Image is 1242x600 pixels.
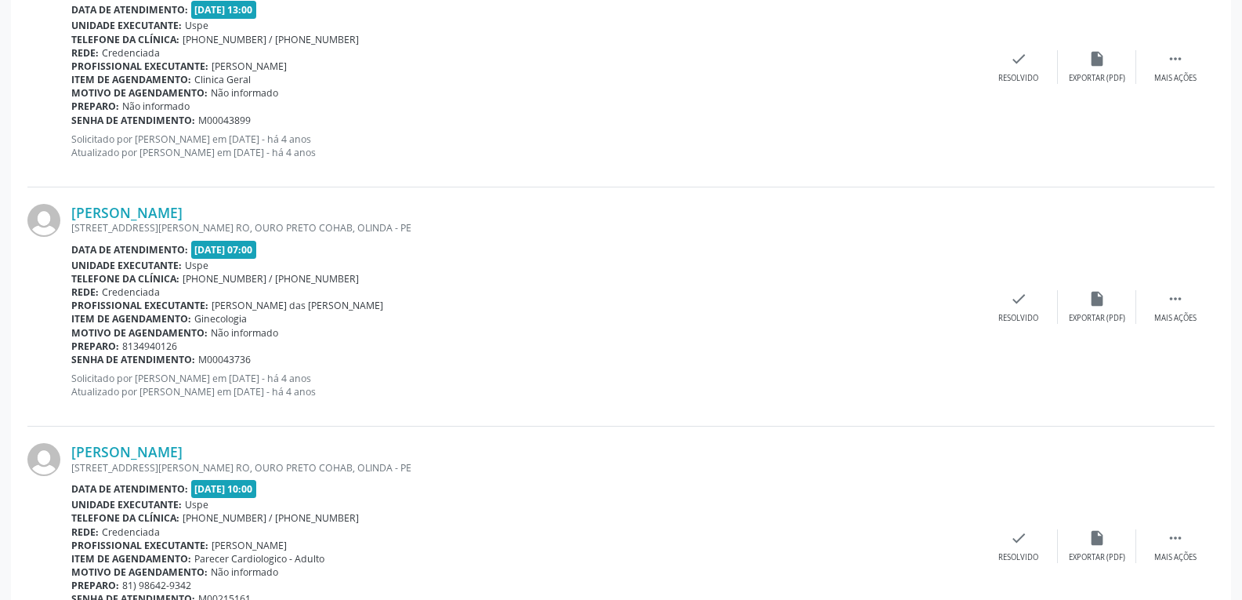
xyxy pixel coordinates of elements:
span: [DATE] 13:00 [191,1,257,19]
div: Resolvido [998,73,1038,84]
div: Exportar (PDF) [1069,73,1125,84]
b: Rede: [71,525,99,539]
b: Profissional executante: [71,539,208,552]
i: check [1010,290,1027,307]
span: Credenciada [102,46,160,60]
i:  [1167,290,1184,307]
div: Mais ações [1154,313,1197,324]
b: Preparo: [71,340,119,353]
span: Não informado [211,86,278,100]
b: Preparo: [71,579,119,592]
div: Exportar (PDF) [1069,313,1125,324]
div: Resolvido [998,313,1038,324]
b: Data de atendimento: [71,3,188,16]
b: Motivo de agendamento: [71,86,208,100]
span: [PERSON_NAME] [212,539,287,552]
b: Profissional executante: [71,60,208,73]
span: [PERSON_NAME] [212,60,287,73]
b: Profissional executante: [71,299,208,312]
i: insert_drive_file [1088,50,1106,67]
span: [DATE] 10:00 [191,480,257,498]
span: Uspe [185,498,208,511]
b: Motivo de agendamento: [71,565,208,579]
a: [PERSON_NAME] [71,443,183,460]
div: [STREET_ADDRESS][PERSON_NAME] RO, OURO PRETO COHAB, OLINDA - PE [71,461,979,475]
span: Parecer Cardiologico - Adulto [194,552,324,565]
i: insert_drive_file [1088,290,1106,307]
b: Telefone da clínica: [71,272,179,285]
span: [PHONE_NUMBER] / [PHONE_NUMBER] [183,272,359,285]
b: Unidade executante: [71,19,182,32]
span: Não informado [211,565,278,579]
div: Resolvido [998,552,1038,563]
p: Solicitado por [PERSON_NAME] em [DATE] - há 4 anos Atualizado por [PERSON_NAME] em [DATE] - há 4 ... [71,133,979,159]
a: [PERSON_NAME] [71,204,183,221]
b: Item de agendamento: [71,312,191,325]
span: Uspe [185,19,208,32]
b: Data de atendimento: [71,482,188,496]
i: check [1010,529,1027,547]
i:  [1167,50,1184,67]
div: [STREET_ADDRESS][PERSON_NAME] RO, OURO PRETO COHAB, OLINDA - PE [71,221,979,235]
span: 8134940126 [122,340,177,353]
b: Unidade executante: [71,498,182,511]
b: Senha de atendimento: [71,353,195,366]
div: Mais ações [1154,552,1197,563]
img: img [27,204,60,237]
div: Exportar (PDF) [1069,552,1125,563]
i: insert_drive_file [1088,529,1106,547]
span: Não informado [122,100,190,113]
b: Preparo: [71,100,119,113]
span: M00043899 [198,114,251,127]
span: [PHONE_NUMBER] / [PHONE_NUMBER] [183,511,359,525]
span: Credenciada [102,525,160,539]
b: Telefone da clínica: [71,33,179,46]
span: M00043736 [198,353,251,366]
span: Ginecologia [194,312,247,325]
b: Unidade executante: [71,259,182,272]
span: [PHONE_NUMBER] / [PHONE_NUMBER] [183,33,359,46]
b: Item de agendamento: [71,73,191,86]
span: 81) 98642-9342 [122,579,191,592]
span: Credenciada [102,285,160,299]
b: Rede: [71,46,99,60]
span: Clinica Geral [194,73,251,86]
b: Motivo de agendamento: [71,326,208,340]
span: Não informado [211,326,278,340]
div: Mais ações [1154,73,1197,84]
b: Rede: [71,285,99,299]
b: Data de atendimento: [71,243,188,256]
p: Solicitado por [PERSON_NAME] em [DATE] - há 4 anos Atualizado por [PERSON_NAME] em [DATE] - há 4 ... [71,372,979,398]
b: Senha de atendimento: [71,114,195,127]
span: [DATE] 07:00 [191,241,257,259]
span: Uspe [185,259,208,272]
img: img [27,443,60,476]
i:  [1167,529,1184,547]
i: check [1010,50,1027,67]
b: Item de agendamento: [71,552,191,565]
span: [PERSON_NAME] das [PERSON_NAME] [212,299,383,312]
b: Telefone da clínica: [71,511,179,525]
